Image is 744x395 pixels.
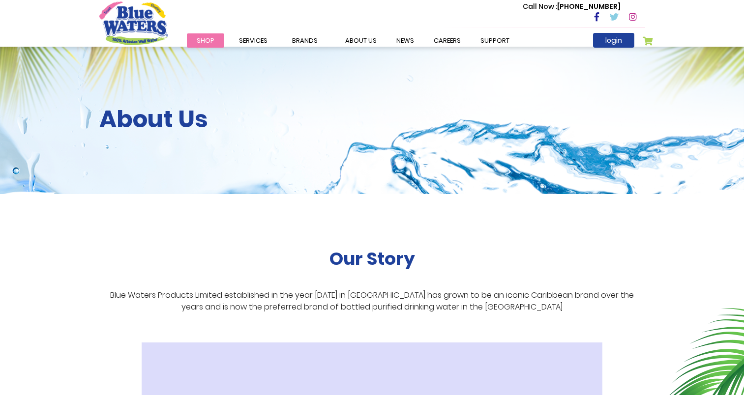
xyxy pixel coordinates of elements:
[197,36,214,45] span: Shop
[99,1,168,45] a: store logo
[387,33,424,48] a: News
[99,289,645,313] p: Blue Waters Products Limited established in the year [DATE] in [GEOGRAPHIC_DATA] has grown to be ...
[335,33,387,48] a: about us
[239,36,268,45] span: Services
[329,248,415,269] h2: Our Story
[99,105,645,134] h2: About Us
[523,1,621,12] p: [PHONE_NUMBER]
[292,36,318,45] span: Brands
[471,33,519,48] a: support
[593,33,634,48] a: login
[424,33,471,48] a: careers
[523,1,557,11] span: Call Now :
